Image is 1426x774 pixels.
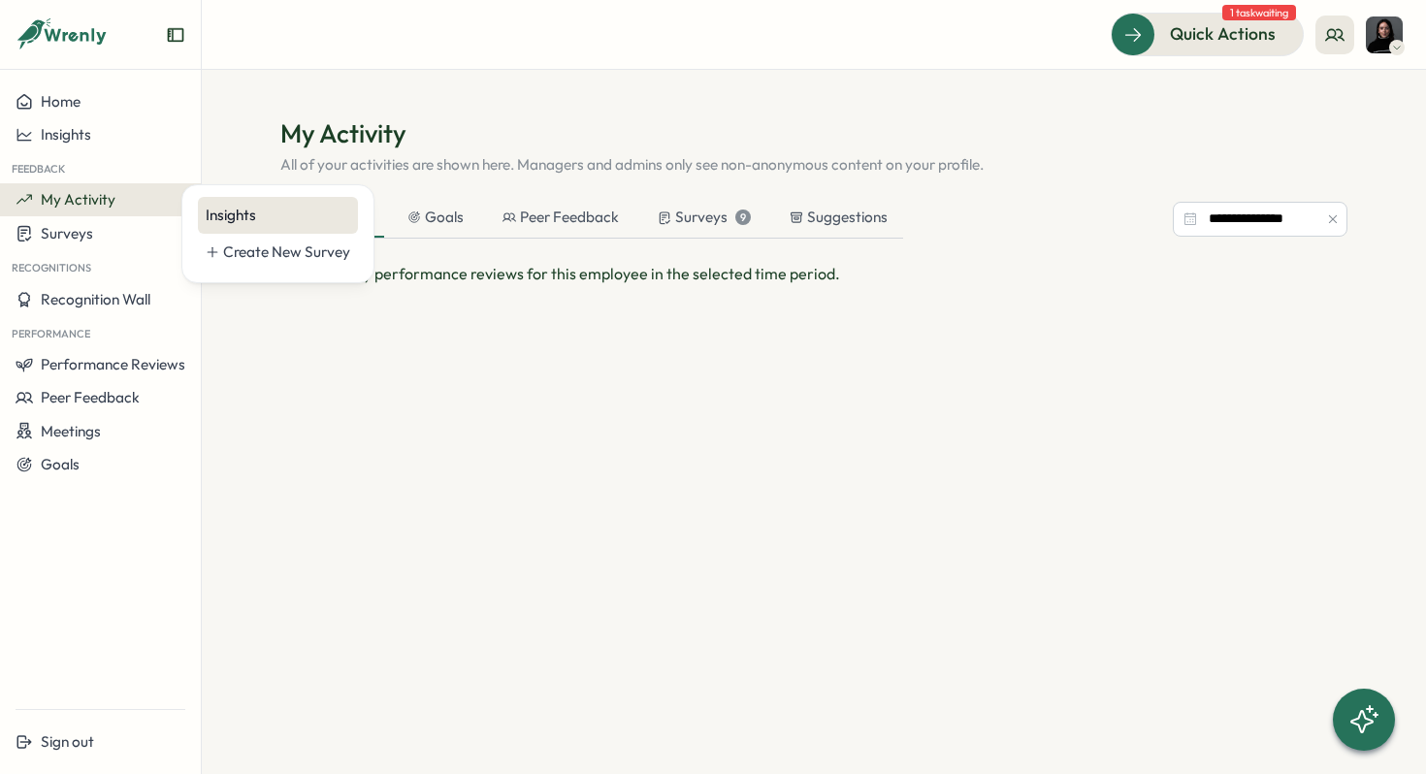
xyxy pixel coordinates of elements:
div: Create New Survey [223,242,350,263]
a: Create New Survey [198,234,358,271]
span: Can't find any performance reviews for this employee in the selected time period. [280,264,840,283]
a: Insights [198,197,358,234]
span: Home [41,92,81,111]
span: Quick Actions [1170,21,1276,47]
span: Insights [41,125,91,144]
span: Meetings [41,422,101,440]
span: Peer Feedback [41,388,140,406]
button: Quick Actions [1111,13,1304,55]
span: Goals [41,455,80,473]
div: 9 [735,210,751,225]
div: Suggestions [790,207,888,228]
span: Surveys [41,224,93,242]
span: Recognition Wall [41,290,150,308]
span: Performance Reviews [41,355,185,373]
span: Sign out [41,732,94,751]
span: 1 task waiting [1222,5,1296,20]
img: Lisa Scherer [1366,16,1403,53]
p: All of your activities are shown here. Managers and admins only see non-anonymous content on your... [280,154,1347,176]
div: Surveys [658,207,751,228]
div: Goals [407,207,464,228]
h1: My Activity [280,116,1347,150]
div: Insights [206,205,350,226]
span: My Activity [41,190,115,209]
button: Expand sidebar [166,25,185,45]
div: Peer Feedback [502,207,619,228]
